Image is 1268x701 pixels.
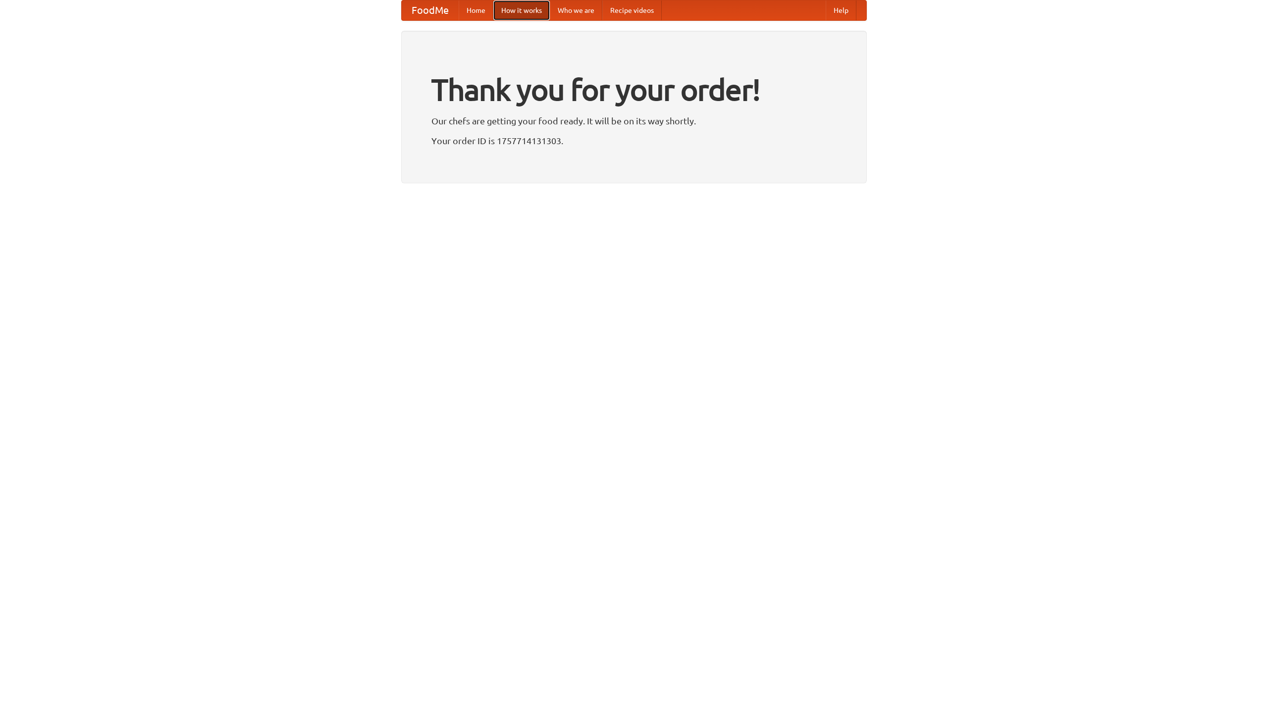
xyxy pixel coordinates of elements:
[550,0,602,20] a: Who we are
[431,66,837,113] h1: Thank you for your order!
[602,0,662,20] a: Recipe videos
[402,0,459,20] a: FoodMe
[493,0,550,20] a: How it works
[459,0,493,20] a: Home
[431,133,837,148] p: Your order ID is 1757714131303.
[431,113,837,128] p: Our chefs are getting your food ready. It will be on its way shortly.
[826,0,856,20] a: Help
